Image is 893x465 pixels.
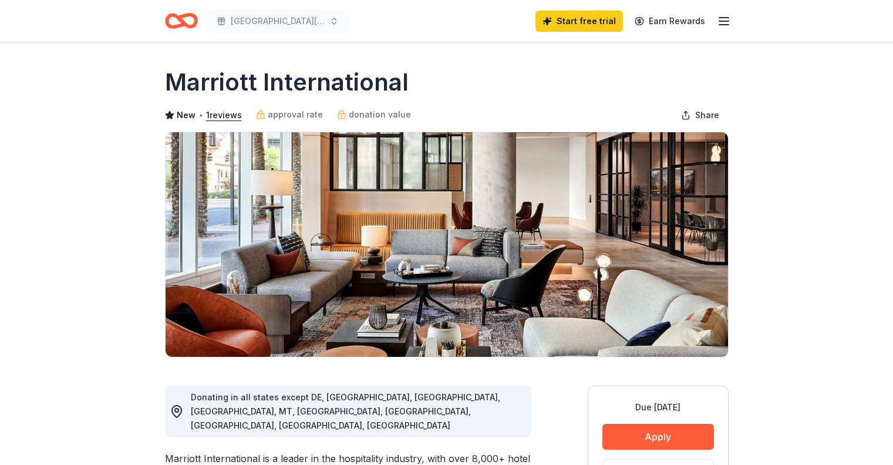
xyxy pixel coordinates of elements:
span: approval rate [268,108,323,122]
div: Due [DATE] [602,400,714,414]
button: Share [672,103,729,127]
a: approval rate [256,108,323,122]
span: donation value [349,108,411,122]
h1: Marriott International [165,66,409,99]
a: Start free trial [535,11,623,32]
span: Share [695,108,719,122]
span: New [177,108,196,122]
span: Donating in all states except DE, [GEOGRAPHIC_DATA], [GEOGRAPHIC_DATA], [GEOGRAPHIC_DATA], MT, [G... [191,392,500,430]
span: • [198,111,203,120]
span: [GEOGRAPHIC_DATA][PERSON_NAME] Auction [231,14,325,28]
button: Apply [602,424,714,450]
a: Earn Rewards [628,11,712,32]
button: [GEOGRAPHIC_DATA][PERSON_NAME] Auction [207,9,348,33]
button: 1reviews [206,108,242,122]
a: donation value [337,108,411,122]
a: Home [165,7,198,35]
img: Image for Marriott International [166,132,728,357]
